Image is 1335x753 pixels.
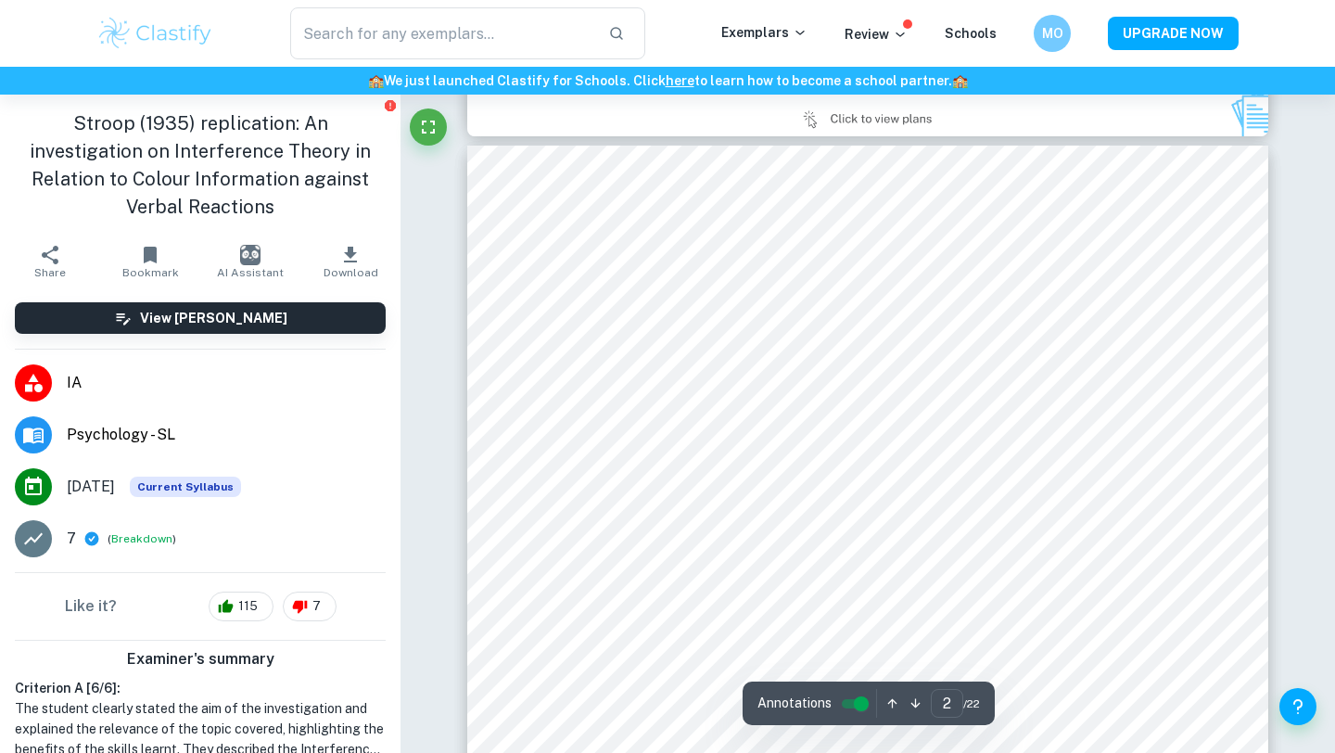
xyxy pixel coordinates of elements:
h6: We just launched Clastify for Schools. Click to learn how to become a school partner. [4,70,1331,91]
span: [DATE] [67,476,115,498]
span: 7 [302,597,331,616]
button: View [PERSON_NAME] [15,302,386,334]
button: Download [300,236,400,287]
img: Clastify logo [96,15,214,52]
span: 🏫 [952,73,968,88]
button: Bookmark [100,236,200,287]
button: AI Assistant [200,236,300,287]
h6: View [PERSON_NAME] [140,308,287,328]
span: 🏫 [368,73,384,88]
input: Search for any exemplars... [290,7,593,59]
span: Download [324,266,378,279]
h6: MO [1042,23,1063,44]
span: ( ) [108,530,176,548]
button: MO [1034,15,1071,52]
h6: Like it? [65,595,117,618]
button: Fullscreen [410,108,447,146]
p: 7 [67,528,76,550]
span: Bookmark [122,266,179,279]
span: IA [67,372,386,394]
h1: Stroop (1935) replication: An investigation on Interference Theory in Relation to Colour Informat... [15,109,386,221]
button: Report issue [383,98,397,112]
button: UPGRADE NOW [1108,17,1239,50]
span: 115 [228,597,268,616]
span: / 22 [963,696,980,712]
div: 115 [209,592,273,621]
div: This exemplar is based on the current syllabus. Feel free to refer to it for inspiration/ideas wh... [130,477,241,497]
span: Share [34,266,66,279]
p: Review [845,24,908,45]
h6: Examiner's summary [7,648,393,670]
span: Annotations [757,694,832,713]
button: Breakdown [111,530,172,547]
a: here [666,73,694,88]
span: Psychology - SL [67,424,386,446]
span: Current Syllabus [130,477,241,497]
span: AI Assistant [217,266,284,279]
a: Schools [945,26,997,41]
h6: Criterion A [ 6 / 6 ]: [15,678,386,698]
button: Help and Feedback [1279,688,1316,725]
p: Exemplars [721,22,807,43]
img: AI Assistant [240,245,261,265]
div: 7 [283,592,337,621]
